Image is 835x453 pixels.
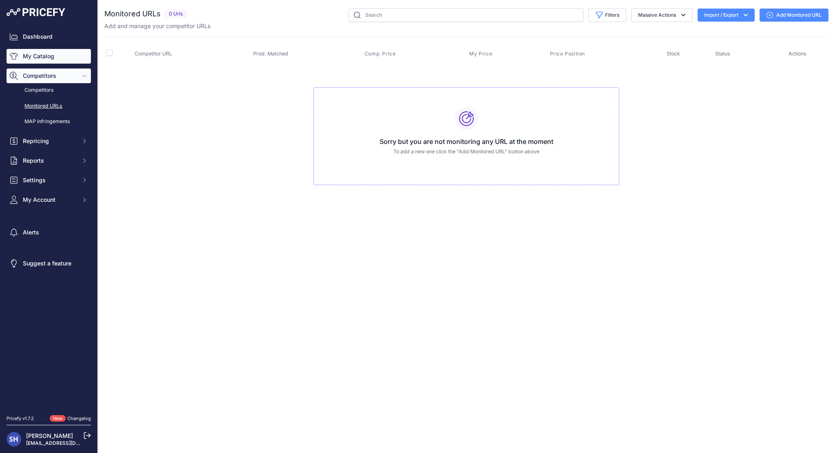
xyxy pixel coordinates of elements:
[26,432,73,439] a: [PERSON_NAME]
[715,51,730,57] span: Status
[667,51,680,57] span: Stock
[7,256,91,271] a: Suggest a feature
[7,115,91,129] a: MAP infringements
[364,51,398,57] button: Comp. Price
[67,415,91,421] a: Changelog
[588,8,626,22] button: Filters
[698,9,755,22] button: Import / Export
[631,8,693,22] button: Massive Actions
[7,134,91,148] button: Repricing
[760,9,828,22] a: Add Monitored URL
[7,99,91,113] a: Monitored URLs
[550,51,587,57] button: Price Position
[469,51,492,57] span: My Price
[23,196,76,204] span: My Account
[469,51,494,57] button: My Price
[104,8,161,20] h2: Monitored URLs
[320,137,612,146] h3: Sorry but you are not monitoring any URL at the moment
[7,225,91,240] a: Alerts
[253,51,288,57] span: Prod. Matched
[349,8,583,22] input: Search
[7,29,91,44] a: Dashboard
[789,51,806,57] span: Actions
[550,51,585,57] span: Price Position
[7,173,91,188] button: Settings
[50,415,66,422] span: New
[104,22,210,30] p: Add and manage your competitor URLs
[135,51,172,57] span: Competitor URL
[320,148,612,156] p: To add a new one click the "Add Monitored URL" button above
[23,157,76,165] span: Reports
[7,192,91,207] button: My Account
[7,8,65,16] img: Pricefy Logo
[7,49,91,64] a: My Catalog
[364,51,396,57] span: Comp. Price
[23,137,76,145] span: Repricing
[164,9,188,19] span: 0 Urls
[23,72,76,80] span: Competitors
[7,153,91,168] button: Reports
[7,415,34,422] div: Pricefy v1.7.2
[7,83,91,97] a: Competitors
[26,440,111,446] a: [EMAIL_ADDRESS][DOMAIN_NAME]
[23,176,76,184] span: Settings
[7,69,91,83] button: Competitors
[7,29,91,405] nav: Sidebar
